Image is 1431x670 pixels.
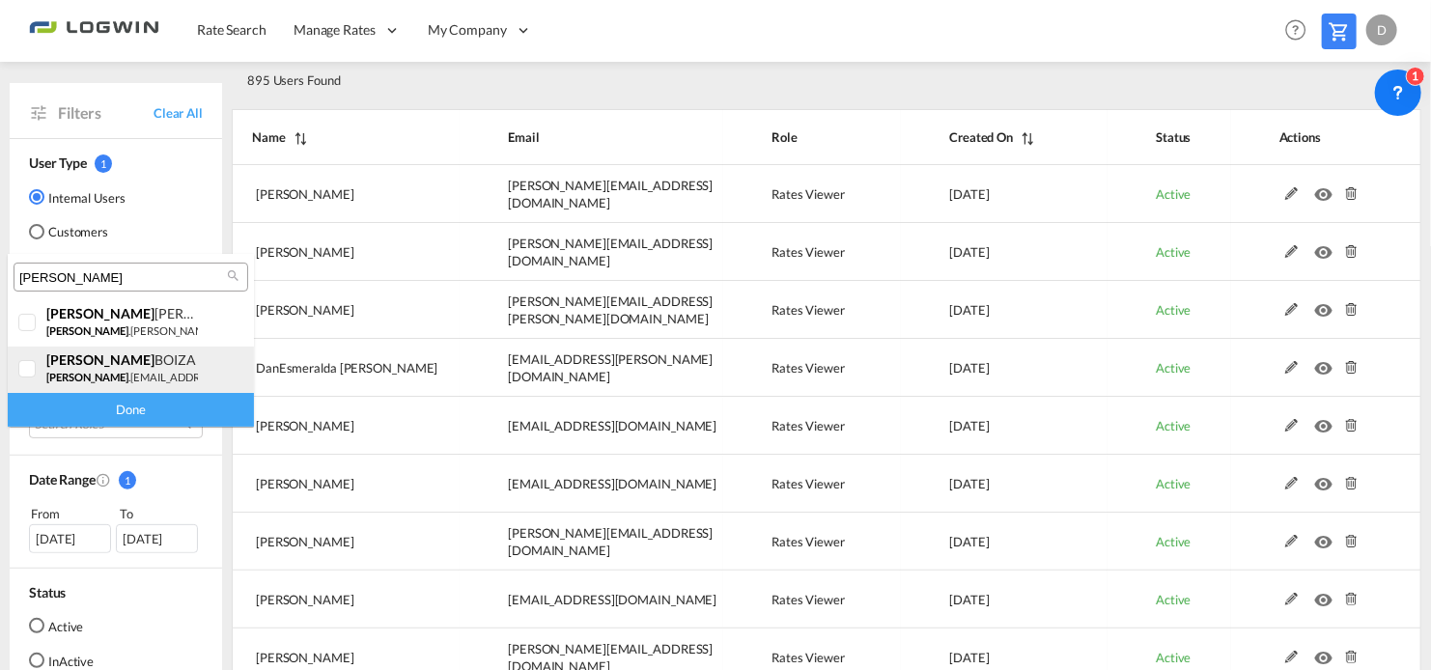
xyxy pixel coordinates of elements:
small: .[EMAIL_ADDRESS][DOMAIN_NAME] [46,371,307,383]
span: [PERSON_NAME] [46,371,128,383]
div: <span class="highlightedText">andres</span> BOIZA [46,351,198,368]
span: [PERSON_NAME] [46,324,128,337]
md-icon: icon-magnify [226,268,240,283]
div: <span class="highlightedText">andres</span> Torres [46,305,198,321]
span: [PERSON_NAME] [46,305,154,321]
input: Search Users [19,269,227,287]
span: [PERSON_NAME] [46,351,154,368]
div: Done [8,393,254,427]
